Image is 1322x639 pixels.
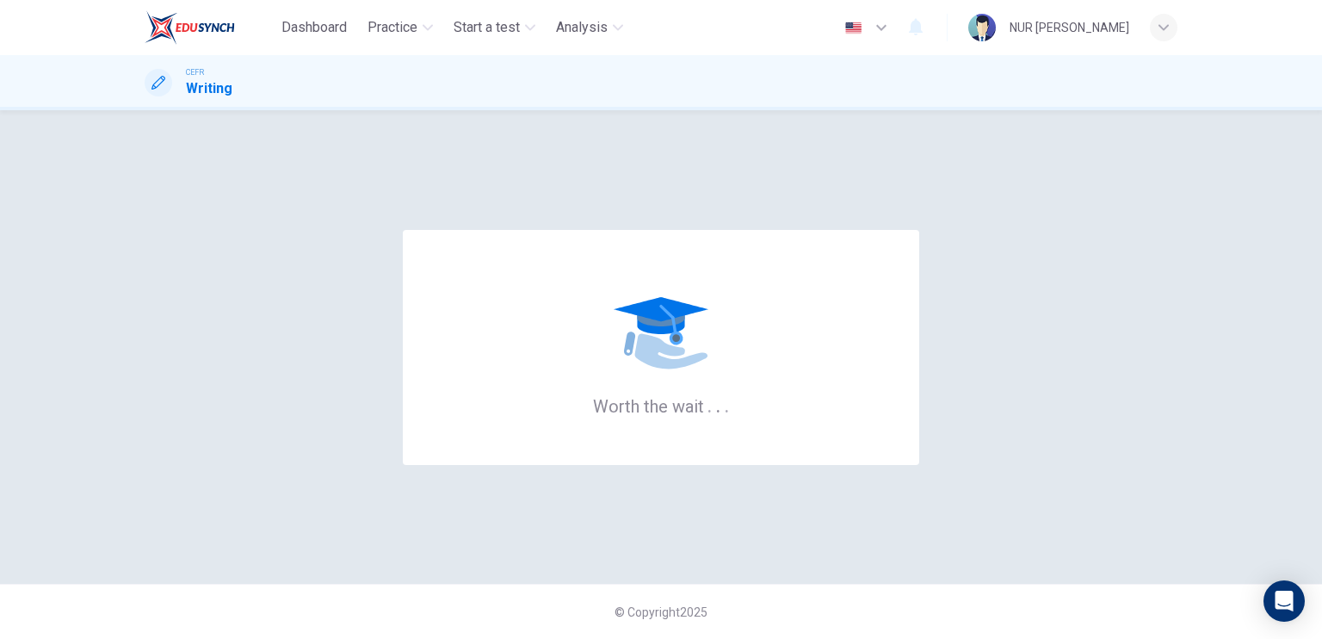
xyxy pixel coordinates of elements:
[186,66,204,78] span: CEFR
[447,12,542,43] button: Start a test
[593,394,730,417] h6: Worth the wait
[275,12,354,43] button: Dashboard
[556,17,608,38] span: Analysis
[1263,580,1305,622] div: Open Intercom Messenger
[368,17,417,38] span: Practice
[968,14,996,41] img: Profile picture
[145,10,235,45] img: EduSynch logo
[549,12,630,43] button: Analysis
[715,390,721,419] h6: .
[281,17,347,38] span: Dashboard
[707,390,713,419] h6: .
[843,22,864,34] img: en
[145,10,275,45] a: EduSynch logo
[186,78,232,99] h1: Writing
[1010,17,1129,38] div: NUR [PERSON_NAME]
[724,390,730,419] h6: .
[361,12,440,43] button: Practice
[615,605,707,619] span: © Copyright 2025
[454,17,520,38] span: Start a test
